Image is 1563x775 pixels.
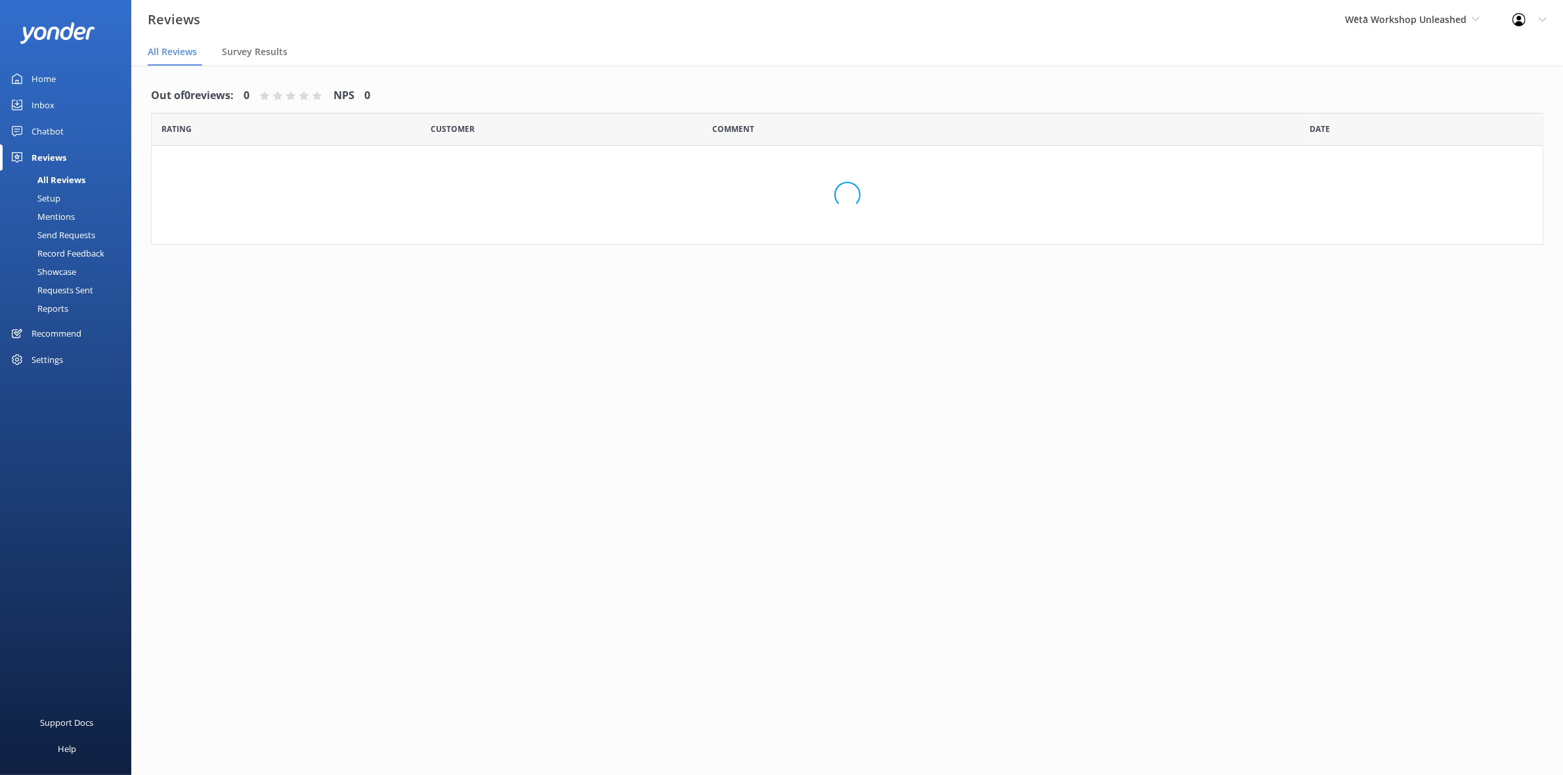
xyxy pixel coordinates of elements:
[148,45,197,58] span: All Reviews
[244,87,249,104] h4: 0
[8,226,131,244] a: Send Requests
[32,118,64,144] div: Chatbot
[41,709,94,736] div: Support Docs
[32,66,56,92] div: Home
[712,123,754,135] span: Question
[151,87,234,104] h4: Out of 0 reviews:
[8,207,75,226] div: Mentions
[431,123,475,135] span: Date
[58,736,76,762] div: Help
[1310,123,1330,135] span: Date
[148,9,200,30] h3: Reviews
[8,281,93,299] div: Requests Sent
[8,171,85,189] div: All Reviews
[8,207,131,226] a: Mentions
[32,92,54,118] div: Inbox
[8,226,95,244] div: Send Requests
[1345,13,1467,26] span: Wētā Workshop Unleashed
[8,189,131,207] a: Setup
[20,22,95,44] img: yonder-white-logo.png
[8,299,68,318] div: Reports
[364,87,370,104] h4: 0
[8,262,76,281] div: Showcase
[8,262,131,281] a: Showcase
[8,171,131,189] a: All Reviews
[8,281,131,299] a: Requests Sent
[32,320,81,346] div: Recommend
[32,346,63,373] div: Settings
[333,87,354,104] h4: NPS
[161,123,192,135] span: Date
[32,144,66,171] div: Reviews
[8,244,131,262] a: Record Feedback
[222,45,288,58] span: Survey Results
[8,244,104,262] div: Record Feedback
[8,299,131,318] a: Reports
[8,189,60,207] div: Setup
